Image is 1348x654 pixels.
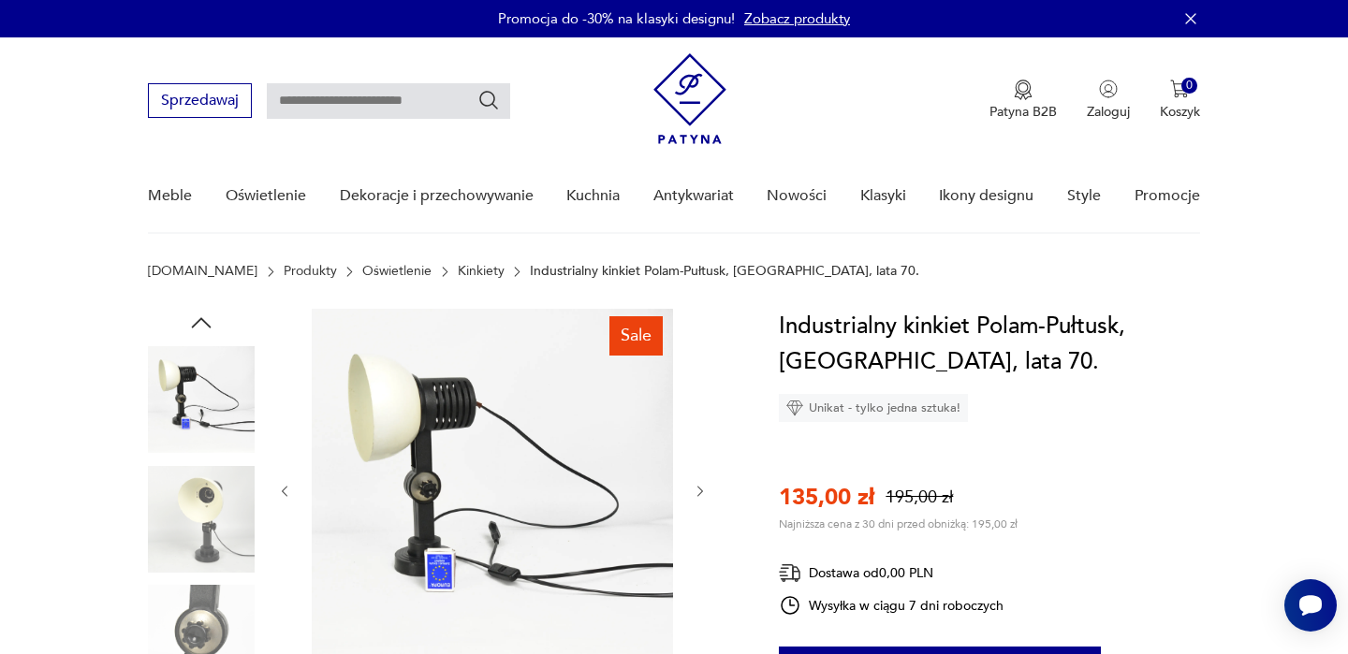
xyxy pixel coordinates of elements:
[530,264,919,279] p: Industrialny kinkiet Polam-Pułtusk, [GEOGRAPHIC_DATA], lata 70.
[1014,80,1033,100] img: Ikona medalu
[148,83,252,118] button: Sprzedawaj
[148,346,255,453] img: Zdjęcie produktu Industrialny kinkiet Polam-Pułtusk, Polska, lata 70.
[744,9,850,28] a: Zobacz produkty
[148,264,257,279] a: [DOMAIN_NAME]
[1160,80,1200,121] button: 0Koszyk
[148,160,192,232] a: Meble
[362,264,432,279] a: Oświetlenie
[148,95,252,109] a: Sprzedawaj
[1170,80,1189,98] img: Ikona koszyka
[653,53,726,144] img: Patyna - sklep z meblami i dekoracjami vintage
[767,160,827,232] a: Nowości
[860,160,906,232] a: Klasyki
[566,160,620,232] a: Kuchnia
[779,516,1018,531] p: Najniższa cena z 30 dni przed obniżką: 195,00 zł
[148,466,255,573] img: Zdjęcie produktu Industrialny kinkiet Polam-Pułtusk, Polska, lata 70.
[1099,80,1118,98] img: Ikonka użytkownika
[989,103,1057,121] p: Patyna B2B
[340,160,534,232] a: Dekoracje i przechowywanie
[886,486,953,509] p: 195,00 zł
[1087,103,1130,121] p: Zaloguj
[779,394,968,422] div: Unikat - tylko jedna sztuka!
[1160,103,1200,121] p: Koszyk
[477,89,500,111] button: Szukaj
[779,561,1004,585] div: Dostawa od 0,00 PLN
[786,400,803,416] img: Ikona diamentu
[779,309,1199,380] h1: Industrialny kinkiet Polam-Pułtusk, [GEOGRAPHIC_DATA], lata 70.
[653,160,734,232] a: Antykwariat
[498,9,735,28] p: Promocja do -30% na klasyki designu!
[989,80,1057,121] button: Patyna B2B
[609,316,663,356] div: Sale
[1181,78,1197,94] div: 0
[989,80,1057,121] a: Ikona medaluPatyna B2B
[458,264,505,279] a: Kinkiety
[1067,160,1101,232] a: Style
[284,264,337,279] a: Produkty
[226,160,306,232] a: Oświetlenie
[779,561,801,585] img: Ikona dostawy
[1135,160,1200,232] a: Promocje
[779,594,1004,617] div: Wysyłka w ciągu 7 dni roboczych
[779,482,874,513] p: 135,00 zł
[1087,80,1130,121] button: Zaloguj
[1284,579,1337,632] iframe: Smartsupp widget button
[939,160,1033,232] a: Ikony designu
